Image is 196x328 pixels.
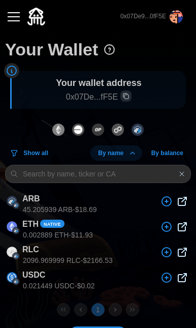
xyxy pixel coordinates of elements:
[98,146,123,160] span: By name
[120,91,132,102] button: Copy wallet address
[90,145,142,161] button: By name
[92,124,104,136] img: Optimism
[70,119,87,140] button: Base
[27,8,45,25] img: Quidli
[91,303,105,316] button: 1
[52,124,64,136] img: Ethereum
[56,78,142,88] strong: Your wallet address
[23,146,48,160] span: Show all
[7,196,17,206] img: ARB (on Arbitrum)
[5,38,98,61] h1: Your Wallet
[7,247,17,257] img: RLC (on Arbitrum)
[72,124,84,136] img: Base
[5,145,56,161] button: Show all
[75,282,95,290] span: - $0.02
[109,119,126,140] button: Polygon
[23,230,93,240] p: 0.002889 ETH
[69,231,93,239] span: - $11.93
[23,281,95,291] p: 0.021449 USDC
[22,244,39,261] p: RLC
[129,119,146,140] button: Arbitrum
[50,119,67,140] button: Ethereum
[5,165,191,183] input: Search by name, ticker or CA
[7,221,17,232] img: ETH (on Arbitrum)
[170,10,183,23] img: rectcrop3
[17,91,181,104] p: 0x07De...fF5E
[81,256,113,264] span: - $2166.53
[132,124,144,136] img: Arbitrum
[144,145,191,161] button: By balance
[112,124,124,136] img: Polygon
[23,204,97,215] p: 45.205939 ARB
[22,193,40,210] p: ARB
[73,205,97,214] span: - $18.69
[89,119,107,140] button: Optimism
[7,272,17,283] img: USDC (on Arbitrum)
[23,255,113,265] p: 2096.969999 RLC
[112,2,191,32] button: 0x07De9...0fF5E
[22,269,45,286] p: USDC
[44,221,61,228] span: Native
[22,218,39,235] p: ETH
[151,146,183,160] span: By balance
[120,12,166,21] p: 0x07De9...0fF5E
